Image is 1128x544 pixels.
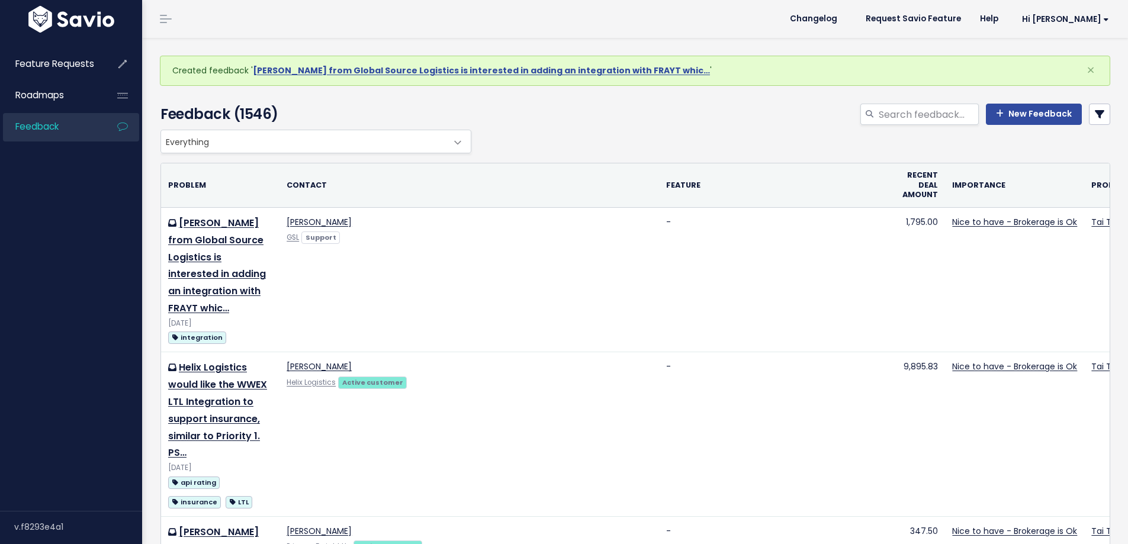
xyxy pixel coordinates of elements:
a: Roadmaps [3,82,98,109]
a: LTL [226,494,252,509]
a: GSL [287,233,299,242]
a: Feedback [3,113,98,140]
div: Created feedback ' ' [160,56,1110,86]
strong: Support [306,233,336,242]
a: Support [301,231,340,243]
a: Nice to have - Brokerage is Ok [952,525,1077,537]
a: Tai TMS [1091,216,1123,228]
td: - [659,352,895,517]
a: [PERSON_NAME] from Global Source Logistics is interested in adding an integration with FRAYT whic… [168,216,266,315]
div: v.f8293e4a1 [14,511,142,542]
a: Active customer [338,376,407,388]
a: [PERSON_NAME] [287,360,352,372]
a: insurance [168,494,221,509]
span: Everything [160,130,471,153]
td: - [659,208,895,352]
button: Close [1075,56,1107,85]
span: Everything [161,130,447,153]
span: Feature Requests [15,57,94,70]
span: Feedback [15,120,59,133]
span: Changelog [790,15,837,23]
a: [PERSON_NAME] [287,216,352,228]
a: Helix Logistics would like the WWEX LTL Integration to support insurance, similar to Priority 1. PS… [168,360,267,459]
th: Contact [279,163,659,207]
a: Tai TMS [1091,525,1123,537]
span: api rating [168,477,220,489]
th: Importance [945,163,1084,207]
a: Request Savio Feature [856,10,970,28]
a: New Feedback [986,104,1082,125]
a: Feature Requests [3,50,98,78]
th: Recent deal amount [895,163,945,207]
a: Helix Logistics [287,378,336,387]
img: logo-white.9d6f32f41409.svg [25,6,117,33]
span: Roadmaps [15,89,64,101]
input: Search feedback... [878,104,979,125]
span: × [1087,60,1095,80]
span: Hi [PERSON_NAME] [1022,15,1109,24]
a: Hi [PERSON_NAME] [1008,10,1119,28]
strong: Active customer [342,378,403,387]
div: [DATE] [168,317,272,330]
a: integration [168,330,226,345]
div: [DATE] [168,462,272,474]
th: Problem [161,163,279,207]
a: [PERSON_NAME] from Global Source Logistics is interested in adding an integration with FRAYT whic… [253,65,710,76]
span: LTL [226,496,252,508]
a: api rating [168,475,220,490]
a: [PERSON_NAME] [287,525,352,537]
a: Help [970,10,1008,28]
span: insurance [168,496,221,508]
th: Feature [659,163,895,207]
td: 1,795.00 [895,208,945,352]
a: Nice to have - Brokerage is Ok [952,216,1077,228]
a: Tai TMS [1091,360,1123,372]
td: 9,895.83 [895,352,945,517]
span: integration [168,331,226,344]
a: Nice to have - Brokerage is Ok [952,360,1077,372]
h4: Feedback (1546) [160,104,465,125]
